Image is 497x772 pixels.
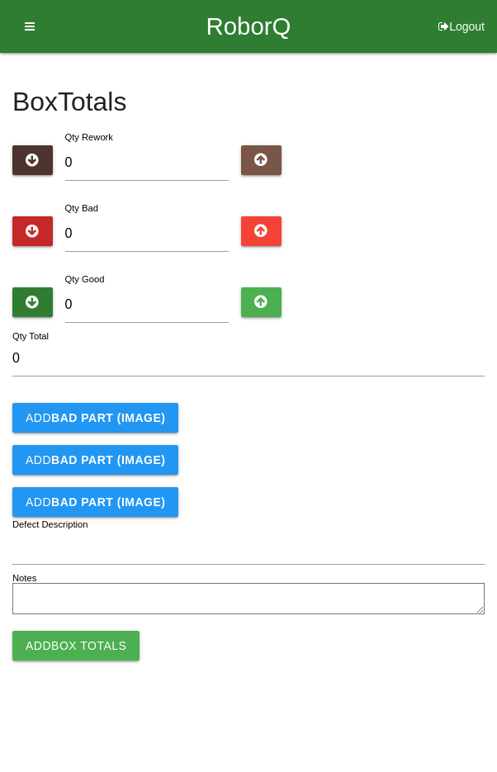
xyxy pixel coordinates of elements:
button: AddBAD PART (IMAGE) [12,403,178,433]
button: AddBAD PART (IMAGE) [12,487,178,517]
label: Qty Rework [65,132,113,142]
b: BAD PART (IMAGE) [51,411,165,424]
label: Qty Bad [65,203,98,213]
label: Qty Good [65,274,105,284]
b: BAD PART (IMAGE) [51,495,165,509]
h4: Box Totals [12,88,485,116]
label: Notes [12,571,36,585]
label: Qty Total [12,329,49,343]
label: Defect Description [12,518,88,532]
button: AddBox Totals [12,631,140,661]
button: AddBAD PART (IMAGE) [12,445,178,475]
b: BAD PART (IMAGE) [51,453,165,467]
